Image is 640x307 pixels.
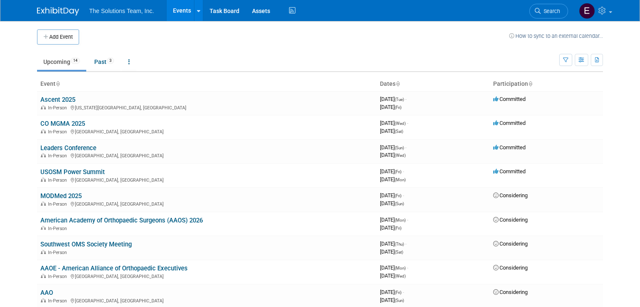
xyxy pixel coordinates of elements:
span: - [405,96,406,102]
span: Committed [493,144,526,151]
span: In-Person [48,105,69,111]
img: In-Person Event [41,250,46,254]
a: Sort by Event Name [56,80,60,87]
a: Ascent 2025 [40,96,75,103]
span: [DATE] [380,120,408,126]
button: Add Event [37,29,79,45]
a: USOSM Power Summit [40,168,105,176]
span: (Mon) [395,177,406,182]
span: [DATE] [380,176,406,183]
span: [DATE] [380,217,408,223]
span: Search [541,8,560,14]
span: - [403,289,404,295]
span: In-Person [48,177,69,183]
a: Search [529,4,568,19]
img: In-Person Event [41,153,46,157]
span: (Tue) [395,97,404,102]
span: [DATE] [380,249,403,255]
span: (Wed) [395,274,406,278]
img: In-Person Event [41,298,46,302]
span: Committed [493,120,526,126]
span: [DATE] [380,96,406,102]
span: (Sun) [395,298,404,303]
span: In-Person [48,129,69,135]
img: Eli Gooden [579,3,595,19]
div: [GEOGRAPHIC_DATA], [GEOGRAPHIC_DATA] [40,200,373,207]
span: Considering [493,289,528,295]
span: [DATE] [380,265,408,271]
a: AAOE - American Alliance of Orthopaedic Executives [40,265,188,272]
span: In-Person [48,298,69,304]
span: Considering [493,241,528,247]
span: (Fri) [395,105,401,110]
span: [DATE] [380,289,404,295]
span: [DATE] [380,273,406,279]
span: Considering [493,192,528,198]
div: [GEOGRAPHIC_DATA], [GEOGRAPHIC_DATA] [40,273,373,279]
span: (Sun) [395,146,404,150]
img: In-Person Event [41,201,46,206]
a: AAO [40,289,53,296]
span: In-Person [48,226,69,231]
a: American Academy of Orthopaedic Surgeons (AAOS) 2026 [40,217,203,224]
span: - [405,241,406,247]
span: 14 [71,58,80,64]
span: In-Person [48,201,69,207]
span: In-Person [48,153,69,159]
th: Dates [377,77,490,91]
span: [DATE] [380,152,406,158]
span: - [403,192,404,198]
span: The Solutions Team, Inc. [89,8,154,14]
span: - [407,217,408,223]
div: [US_STATE][GEOGRAPHIC_DATA], [GEOGRAPHIC_DATA] [40,104,373,111]
span: (Fri) [395,193,401,198]
span: Considering [493,217,528,223]
span: 3 [107,58,114,64]
img: In-Person Event [41,129,46,133]
a: Upcoming14 [37,54,86,70]
span: (Sat) [395,250,403,254]
img: In-Person Event [41,177,46,182]
span: [DATE] [380,192,404,198]
span: (Mon) [395,266,406,270]
span: (Thu) [395,242,404,246]
span: - [405,144,406,151]
span: - [407,120,408,126]
img: In-Person Event [41,274,46,278]
span: (Fri) [395,169,401,174]
th: Participation [490,77,603,91]
span: (Sun) [395,201,404,206]
span: [DATE] [380,200,404,206]
a: CO MGMA 2025 [40,120,85,127]
span: [DATE] [380,144,406,151]
span: Committed [493,96,526,102]
span: (Fri) [395,290,401,295]
span: Committed [493,168,526,175]
a: Past3 [88,54,120,70]
a: How to sync to an external calendar... [509,33,603,39]
div: [GEOGRAPHIC_DATA], [GEOGRAPHIC_DATA] [40,297,373,304]
a: Sort by Participation Type [528,80,532,87]
a: Sort by Start Date [396,80,400,87]
a: Southwest OMS Society Meeting [40,241,132,248]
img: ExhibitDay [37,7,79,16]
img: In-Person Event [41,105,46,109]
span: (Wed) [395,121,406,126]
a: Leaders Conference [40,144,96,152]
span: In-Person [48,250,69,255]
th: Event [37,77,377,91]
span: [DATE] [380,297,404,303]
span: [DATE] [380,128,403,134]
div: [GEOGRAPHIC_DATA], [GEOGRAPHIC_DATA] [40,128,373,135]
span: [DATE] [380,241,406,247]
span: (Mon) [395,218,406,222]
span: (Sat) [395,129,403,134]
a: MODMed 2025 [40,192,82,200]
span: - [407,265,408,271]
div: [GEOGRAPHIC_DATA], [GEOGRAPHIC_DATA] [40,176,373,183]
span: (Wed) [395,153,406,158]
span: Considering [493,265,528,271]
span: [DATE] [380,225,401,231]
span: (Fri) [395,226,401,230]
img: In-Person Event [41,226,46,230]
